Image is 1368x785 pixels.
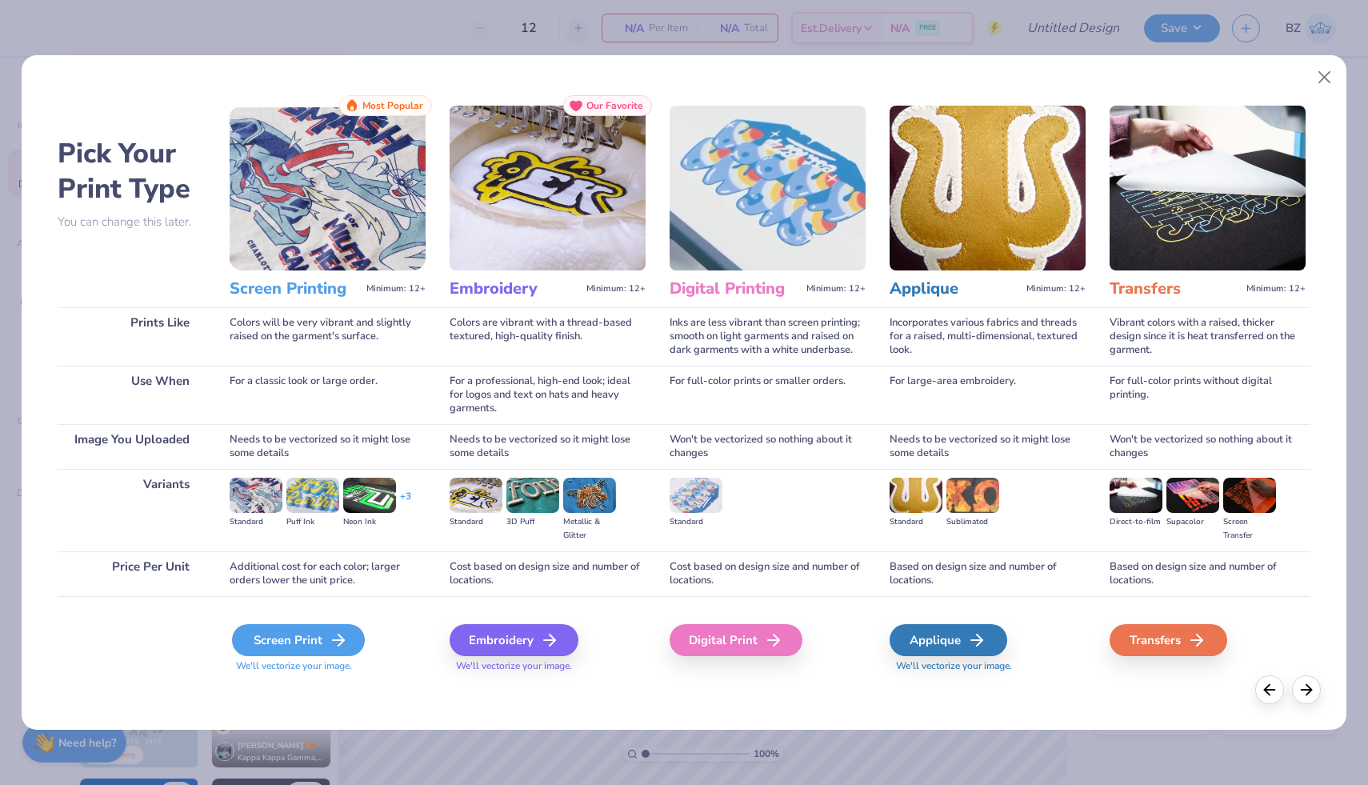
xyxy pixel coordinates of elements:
[230,659,426,673] span: We'll vectorize your image.
[58,307,206,366] div: Prints Like
[890,307,1086,366] div: Incorporates various fabrics and threads for a raised, multi-dimensional, textured look.
[230,424,426,469] div: Needs to be vectorized so it might lose some details
[1110,106,1306,270] img: Transfers
[670,424,866,469] div: Won't be vectorized so nothing about it changes
[230,106,426,270] img: Screen Printing
[890,515,942,529] div: Standard
[1110,624,1227,656] div: Transfers
[450,478,502,513] img: Standard
[450,515,502,529] div: Standard
[890,478,942,513] img: Standard
[670,551,866,596] div: Cost based on design size and number of locations.
[230,515,282,529] div: Standard
[890,278,1020,299] h3: Applique
[1166,478,1219,513] img: Supacolor
[450,106,646,270] img: Embroidery
[286,515,339,529] div: Puff Ink
[1110,515,1162,529] div: Direct-to-film
[670,515,722,529] div: Standard
[890,659,1086,673] span: We'll vectorize your image.
[670,366,866,424] div: For full-color prints or smaller orders.
[232,624,365,656] div: Screen Print
[1166,515,1219,529] div: Supacolor
[670,278,800,299] h3: Digital Printing
[1110,424,1306,469] div: Won't be vectorized so nothing about it changes
[586,100,643,111] span: Our Favorite
[670,106,866,270] img: Digital Printing
[1223,478,1276,513] img: Screen Transfer
[1110,307,1306,366] div: Vibrant colors with a raised, thicker design since it is heat transferred on the garment.
[1026,283,1086,294] span: Minimum: 12+
[890,551,1086,596] div: Based on design size and number of locations.
[890,424,1086,469] div: Needs to be vectorized so it might lose some details
[450,278,580,299] h3: Embroidery
[343,515,396,529] div: Neon Ink
[58,215,206,229] p: You can change this later.
[586,283,646,294] span: Minimum: 12+
[1110,478,1162,513] img: Direct-to-film
[506,478,559,513] img: 3D Puff
[506,515,559,529] div: 3D Puff
[890,106,1086,270] img: Applique
[670,624,802,656] div: Digital Print
[58,366,206,424] div: Use When
[450,307,646,366] div: Colors are vibrant with a thread-based textured, high-quality finish.
[366,283,426,294] span: Minimum: 12+
[806,283,866,294] span: Minimum: 12+
[890,624,1007,656] div: Applique
[563,515,616,543] div: Metallic & Glitter
[1110,366,1306,424] div: For full-color prints without digital printing.
[670,478,722,513] img: Standard
[1110,278,1240,299] h3: Transfers
[946,478,999,513] img: Sublimated
[58,424,206,469] div: Image You Uploaded
[230,307,426,366] div: Colors will be very vibrant and slightly raised on the garment's surface.
[286,478,339,513] img: Puff Ink
[1110,551,1306,596] div: Based on design size and number of locations.
[450,551,646,596] div: Cost based on design size and number of locations.
[230,551,426,596] div: Additional cost for each color; larger orders lower the unit price.
[400,490,411,517] div: + 3
[58,551,206,596] div: Price Per Unit
[670,307,866,366] div: Inks are less vibrant than screen printing; smooth on light garments and raised on dark garments ...
[946,515,999,529] div: Sublimated
[343,478,396,513] img: Neon Ink
[1246,283,1306,294] span: Minimum: 12+
[230,478,282,513] img: Standard
[563,478,616,513] img: Metallic & Glitter
[362,100,423,111] span: Most Popular
[450,366,646,424] div: For a professional, high-end look; ideal for logos and text on hats and heavy garments.
[230,366,426,424] div: For a classic look or large order.
[450,659,646,673] span: We'll vectorize your image.
[890,366,1086,424] div: For large-area embroidery.
[58,469,206,551] div: Variants
[58,136,206,206] h2: Pick Your Print Type
[1310,62,1340,93] button: Close
[450,424,646,469] div: Needs to be vectorized so it might lose some details
[230,278,360,299] h3: Screen Printing
[1223,515,1276,543] div: Screen Transfer
[450,624,578,656] div: Embroidery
